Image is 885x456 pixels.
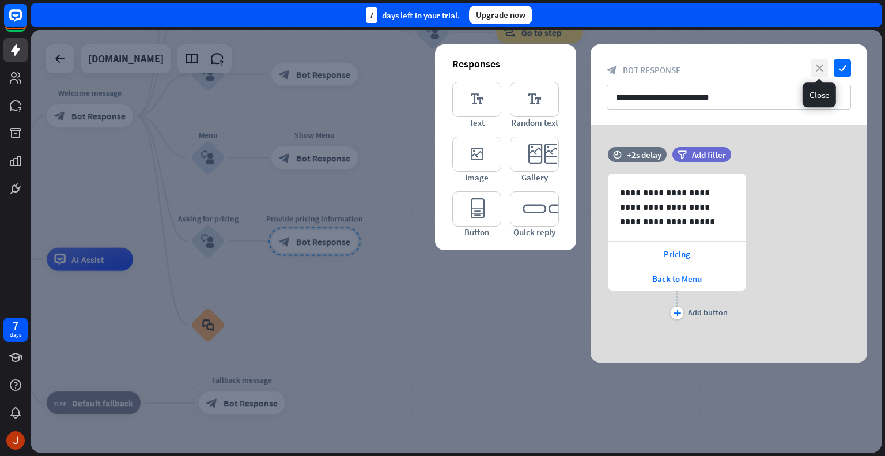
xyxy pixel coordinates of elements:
div: days [10,331,21,339]
div: Upgrade now [469,6,532,24]
i: check [834,59,851,77]
i: close [811,59,828,77]
i: plus [674,310,681,316]
span: Add filter [692,149,726,160]
i: filter [678,150,687,159]
div: 7 [366,7,377,23]
div: +2s delay [627,149,661,160]
i: block_bot_response [607,65,617,76]
div: Add button [688,307,728,318]
span: Back to Menu [652,273,702,284]
div: days left in your trial. [366,7,460,23]
i: time [613,150,622,159]
div: 7 [13,321,18,331]
a: 7 days [3,318,28,342]
span: Bot Response [623,65,680,76]
button: Open LiveChat chat widget [9,5,44,39]
span: Pricing [664,248,690,259]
